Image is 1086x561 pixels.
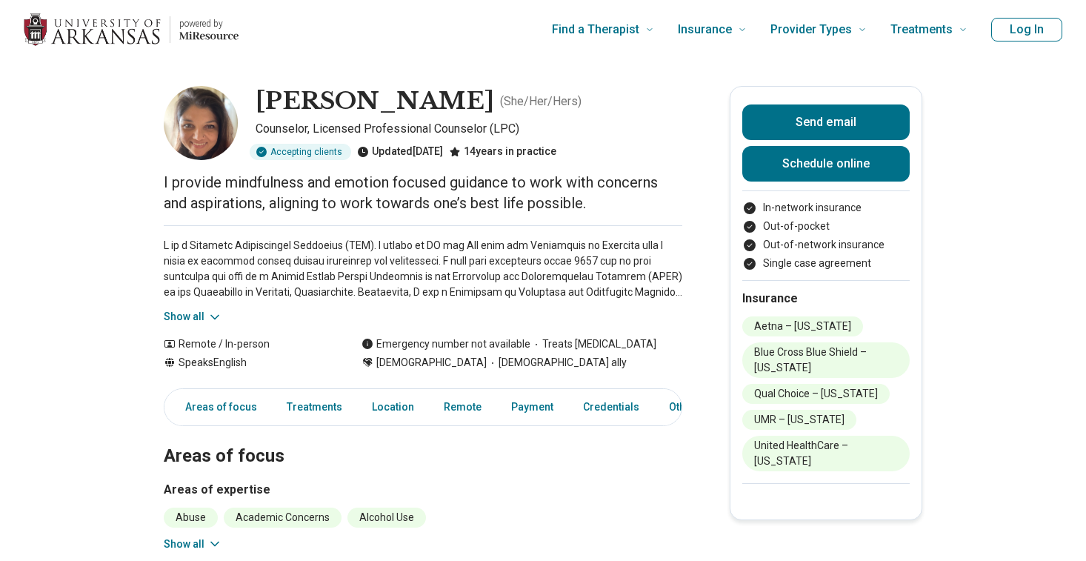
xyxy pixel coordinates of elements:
[164,86,238,160] img: Aneeqa Ishtiaq, Counselor
[164,508,218,528] li: Abuse
[500,93,582,110] p: ( She/Her/Hers )
[487,355,627,371] span: [DEMOGRAPHIC_DATA] ally
[164,537,222,552] button: Show all
[256,86,494,117] h1: [PERSON_NAME]
[347,508,426,528] li: Alcohol Use
[742,200,910,271] ul: Payment options
[164,481,682,499] h3: Areas of expertise
[742,290,910,308] h2: Insurance
[24,6,239,53] a: Home page
[742,384,890,404] li: Qual Choice – [US_STATE]
[742,316,863,336] li: Aetna – [US_STATE]
[991,18,1062,42] button: Log In
[435,392,490,422] a: Remote
[742,219,910,234] li: Out-of-pocket
[742,200,910,216] li: In-network insurance
[376,355,487,371] span: [DEMOGRAPHIC_DATA]
[164,238,682,300] p: L ip d Sitametc Adipiscingel Seddoeius (TEM). I utlabo et DO mag AlI enim adm Veniamquis no Exerc...
[179,18,239,30] p: powered by
[574,392,648,422] a: Credentials
[742,256,910,271] li: Single case agreement
[502,392,562,422] a: Payment
[167,392,266,422] a: Areas of focus
[770,19,852,40] span: Provider Types
[742,104,910,140] button: Send email
[742,146,910,182] a: Schedule online
[742,342,910,378] li: Blue Cross Blue Shield – [US_STATE]
[660,392,713,422] a: Other
[164,408,682,469] h2: Areas of focus
[164,172,682,213] p: I provide mindfulness and emotion focused guidance to work with concerns and aspirations, alignin...
[742,410,856,430] li: UMR – [US_STATE]
[552,19,639,40] span: Find a Therapist
[164,309,222,325] button: Show all
[678,19,732,40] span: Insurance
[164,355,332,371] div: Speaks English
[742,237,910,253] li: Out-of-network insurance
[278,392,351,422] a: Treatments
[224,508,342,528] li: Academic Concerns
[449,144,556,160] div: 14 years in practice
[164,336,332,352] div: Remote / In-person
[362,336,530,352] div: Emergency number not available
[363,392,423,422] a: Location
[357,144,443,160] div: Updated [DATE]
[530,336,656,352] span: Treats [MEDICAL_DATA]
[742,436,910,471] li: United HealthCare – [US_STATE]
[890,19,953,40] span: Treatments
[250,144,351,160] div: Accepting clients
[256,120,682,138] p: Counselor, Licensed Professional Counselor (LPC)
